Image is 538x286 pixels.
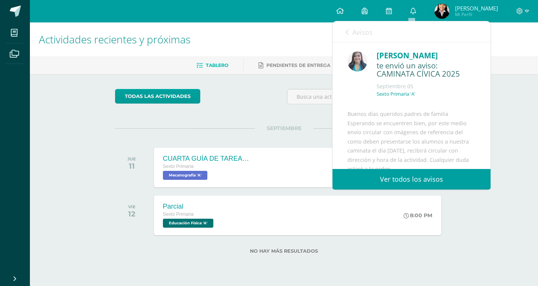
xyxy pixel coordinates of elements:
[127,162,136,170] div: 11
[163,171,207,180] span: Mecanografia 'A'
[259,59,330,71] a: Pendientes de entrega
[128,204,136,209] div: VIE
[128,209,136,218] div: 12
[163,155,253,163] div: CUARTA GUÍA DE TAREAS DEL CUARTO BIMESTRE
[197,59,228,71] a: Tablero
[255,125,313,132] span: SEPTIEMBRE
[333,169,491,190] a: Ver todos los avisos
[266,62,330,68] span: Pendientes de entrega
[347,110,476,280] div: Buenos días queridos padres de familia Esperando se encuentren bien, por este medio envío circula...
[163,203,215,210] div: Parcial
[127,156,136,162] div: JUE
[115,248,453,254] label: No hay más resultados
[163,212,194,217] span: Sexto Primaria
[377,91,415,97] p: Sexto Primaria 'A'
[377,61,476,79] div: te envió un aviso: CAMINATA CÍVICA 2025
[163,219,213,228] span: Educación Física 'A'
[403,212,432,219] div: 8:00 PM
[287,89,453,104] input: Busca una actividad próxima aquí...
[455,4,498,12] span: [PERSON_NAME]
[206,62,228,68] span: Tablero
[163,164,194,169] span: Sexto Primaria
[455,11,498,18] span: Mi Perfil
[347,52,367,71] img: be92b6c484970536b82811644e40775c.png
[377,83,476,90] div: Septiembre 05
[39,32,191,46] span: Actividades recientes y próximas
[435,4,449,19] img: 22868ae0eb3deb9b3a5973302d633094.png
[352,28,372,37] span: Avisos
[377,50,476,61] div: [PERSON_NAME]
[115,89,200,104] a: todas las Actividades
